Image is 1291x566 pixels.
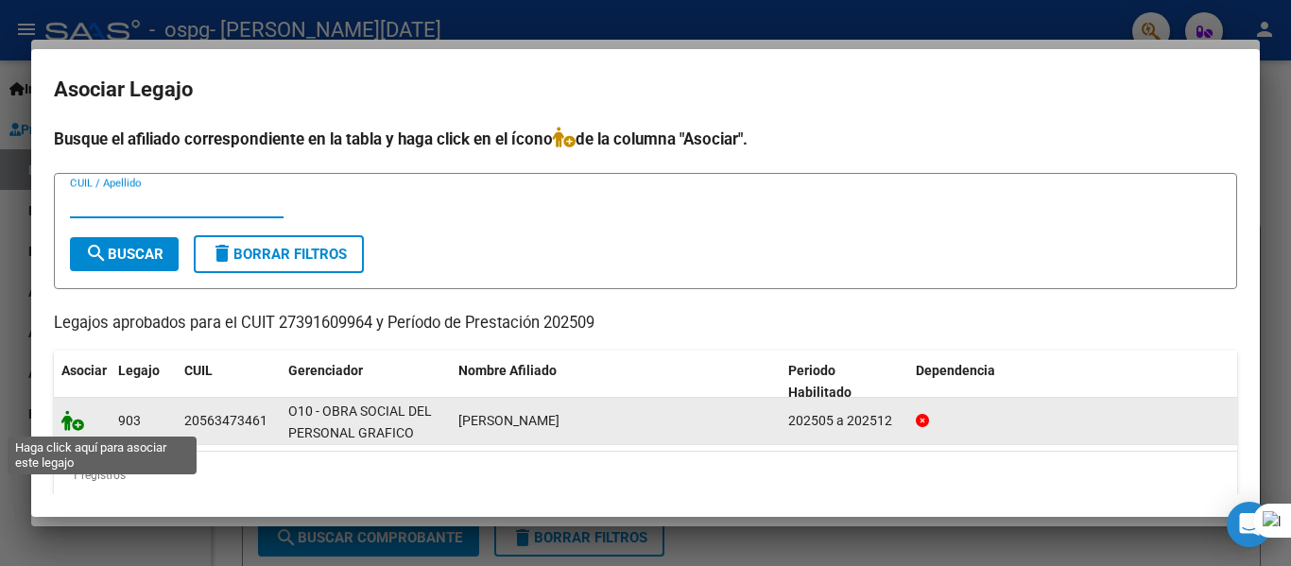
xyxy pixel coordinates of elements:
[118,363,160,378] span: Legajo
[281,351,451,413] datatable-header-cell: Gerenciador
[1227,502,1272,547] div: Open Intercom Messenger
[194,235,364,273] button: Borrar Filtros
[61,363,107,378] span: Asociar
[118,413,141,428] span: 903
[70,237,179,271] button: Buscar
[85,242,108,265] mat-icon: search
[451,351,781,413] datatable-header-cell: Nombre Afiliado
[916,363,995,378] span: Dependencia
[788,410,901,432] div: 202505 a 202512
[111,351,177,413] datatable-header-cell: Legajo
[184,410,267,432] div: 20563473461
[54,452,1237,499] div: 1 registros
[184,363,213,378] span: CUIL
[54,127,1237,151] h4: Busque el afiliado correspondiente en la tabla y haga click en el ícono de la columna "Asociar".
[211,242,233,265] mat-icon: delete
[908,351,1238,413] datatable-header-cell: Dependencia
[54,351,111,413] datatable-header-cell: Asociar
[211,246,347,263] span: Borrar Filtros
[788,363,852,400] span: Periodo Habilitado
[288,403,432,440] span: O10 - OBRA SOCIAL DEL PERSONAL GRAFICO
[781,351,908,413] datatable-header-cell: Periodo Habilitado
[85,246,164,263] span: Buscar
[54,312,1237,335] p: Legajos aprobados para el CUIT 27391609964 y Período de Prestación 202509
[288,363,363,378] span: Gerenciador
[177,351,281,413] datatable-header-cell: CUIL
[54,72,1237,108] h2: Asociar Legajo
[458,413,559,428] span: REY LUCIO BAUTISTA
[458,363,557,378] span: Nombre Afiliado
